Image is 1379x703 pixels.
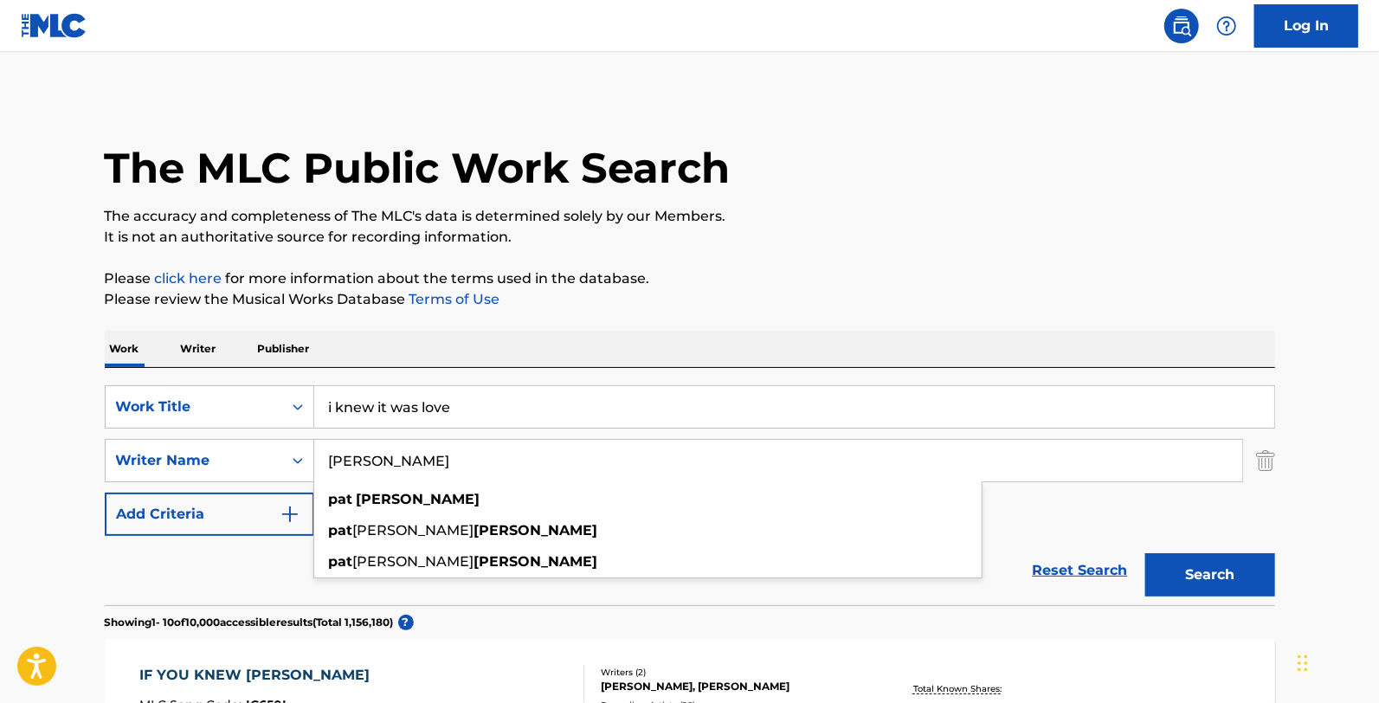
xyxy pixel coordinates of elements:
[21,13,87,38] img: MLC Logo
[474,553,598,570] strong: [PERSON_NAME]
[105,289,1275,310] p: Please review the Musical Works Database
[116,397,272,417] div: Work Title
[398,615,414,630] span: ?
[1292,620,1379,703] iframe: Chat Widget
[1024,551,1137,590] a: Reset Search
[1145,553,1275,597] button: Search
[353,553,474,570] span: [PERSON_NAME]
[353,522,474,539] span: [PERSON_NAME]
[601,666,862,679] div: Writers ( 2 )
[1256,439,1275,482] img: Delete Criterion
[105,227,1275,248] p: It is not an authoritative source for recording information.
[105,206,1275,227] p: The accuracy and completeness of The MLC's data is determined solely by our Members.
[105,385,1275,605] form: Search Form
[601,679,862,694] div: [PERSON_NAME], [PERSON_NAME]
[1171,16,1192,36] img: search
[1164,9,1199,43] a: Public Search
[329,491,353,507] strong: pat
[1298,637,1308,689] div: Drag
[155,270,222,287] a: click here
[176,331,222,367] p: Writer
[474,522,598,539] strong: [PERSON_NAME]
[105,615,394,630] p: Showing 1 - 10 of 10,000 accessible results (Total 1,156,180 )
[105,268,1275,289] p: Please for more information about the terms used in the database.
[105,331,145,367] p: Work
[1209,9,1244,43] div: Help
[913,682,1006,695] p: Total Known Shares:
[280,504,300,525] img: 9d2ae6d4665cec9f34b9.svg
[105,142,731,194] h1: The MLC Public Work Search
[1254,4,1358,48] a: Log In
[139,665,378,686] div: IF YOU KNEW [PERSON_NAME]
[116,450,272,471] div: Writer Name
[357,491,480,507] strong: [PERSON_NAME]
[105,493,314,536] button: Add Criteria
[329,553,353,570] strong: pat
[329,522,353,539] strong: pat
[1216,16,1237,36] img: help
[406,291,500,307] a: Terms of Use
[253,331,315,367] p: Publisher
